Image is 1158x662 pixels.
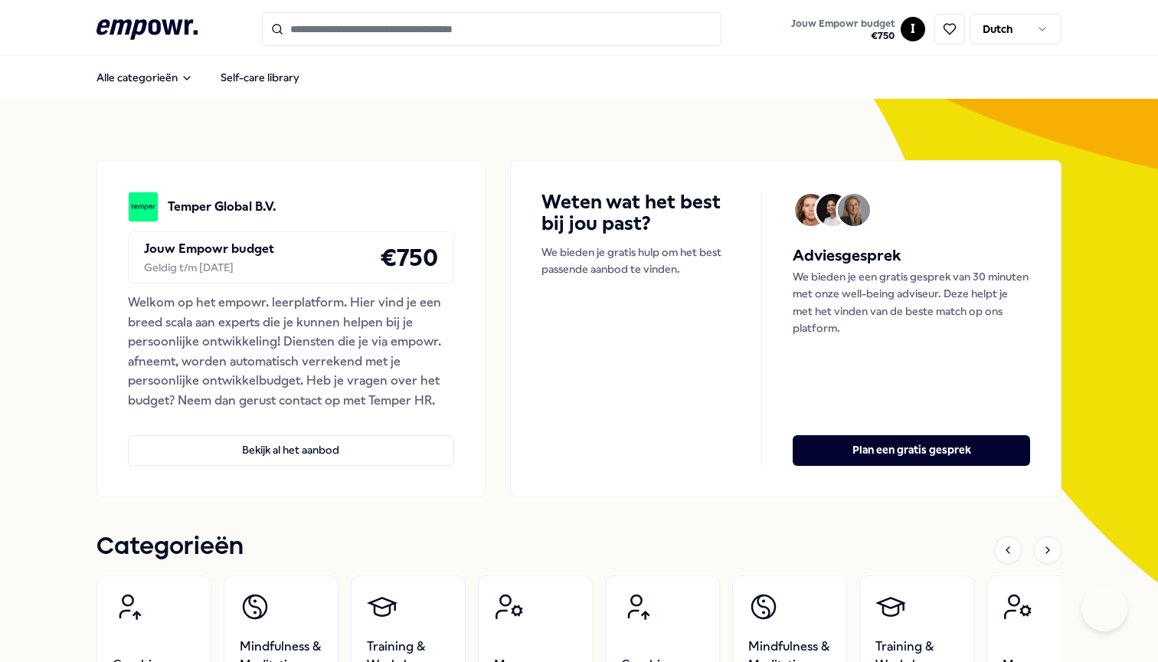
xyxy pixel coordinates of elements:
div: Welkom op het empowr. leerplatform. Hier vind je een breed scala aan experts die je kunnen helpen... [128,293,454,411]
p: Temper Global B.V. [168,197,276,217]
button: Alle categorieën [84,62,205,93]
a: Bekijk al het aanbod [128,411,454,466]
span: € 750 [791,30,895,42]
img: Avatar [816,194,849,226]
img: Temper Global B.V. [128,192,159,222]
nav: Main [84,62,312,93]
button: I [901,17,925,41]
p: We bieden je gratis hulp om het best passende aanbod te vinden. [541,244,731,278]
h4: Weten wat het best bij jou past? [541,192,731,234]
h4: € 750 [380,238,438,277]
button: Plan een gratis gesprek [793,435,1030,466]
a: Jouw Empowr budget€750 [785,13,901,45]
button: Jouw Empowr budget€750 [788,15,898,45]
p: We bieden je een gratis gesprek van 30 minuten met onze well-being adviseur. Deze helpt je met he... [793,268,1030,337]
a: Self-care library [208,62,312,93]
div: Geldig t/m [DATE] [144,259,274,276]
input: Search for products, categories or subcategories [262,12,721,46]
h5: Adviesgesprek [793,244,1030,268]
iframe: Help Scout Beacon - Open [1081,585,1127,631]
img: Avatar [838,194,870,226]
h1: Categorieën [96,528,244,566]
img: Avatar [795,194,827,226]
span: Jouw Empowr budget [791,18,895,30]
p: Jouw Empowr budget [144,239,274,259]
button: Bekijk al het aanbod [128,435,454,466]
